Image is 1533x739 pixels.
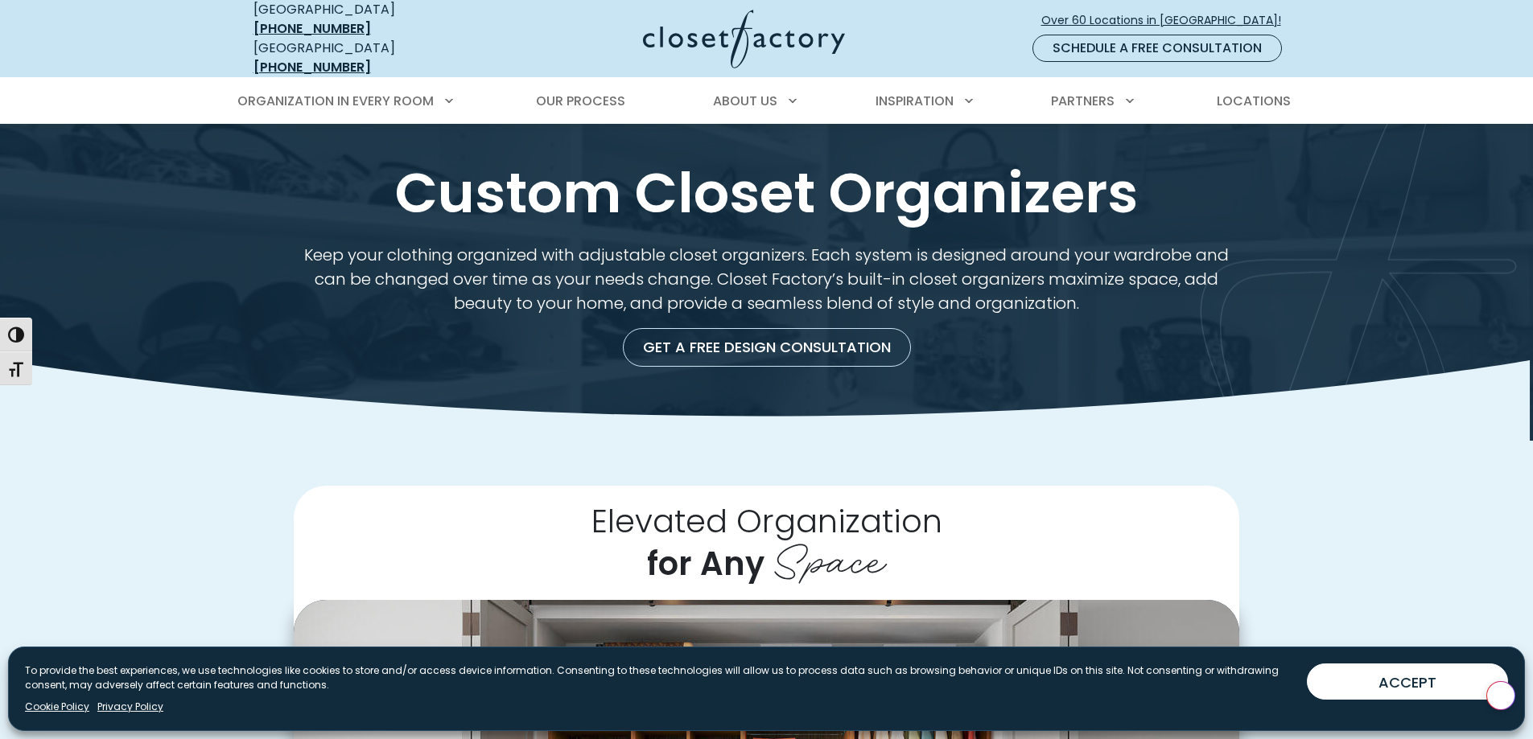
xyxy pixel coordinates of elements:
[591,499,942,544] span: Elevated Organization
[1307,663,1508,700] button: ACCEPT
[25,700,89,714] a: Cookie Policy
[253,58,371,76] a: [PHONE_NUMBER]
[1041,6,1295,35] a: Over 60 Locations in [GEOGRAPHIC_DATA]!
[623,328,911,367] a: Get a Free Design Consultation
[647,541,764,586] span: for Any
[253,39,487,77] div: [GEOGRAPHIC_DATA]
[773,524,887,589] span: Space
[250,162,1284,224] h1: Custom Closet Organizers
[1032,35,1282,62] a: Schedule a Free Consultation
[226,79,1308,124] nav: Primary Menu
[25,663,1294,692] p: To provide the best experiences, we use technologies like cookies to store and/or access device i...
[294,243,1239,315] p: Keep your clothing organized with adjustable closet organizers. Each system is designed around yo...
[536,92,625,110] span: Our Process
[237,92,434,110] span: Organization in Every Room
[713,92,777,110] span: About Us
[253,19,371,38] a: [PHONE_NUMBER]
[1051,92,1115,110] span: Partners
[97,700,163,714] a: Privacy Policy
[1041,12,1294,29] span: Over 60 Locations in [GEOGRAPHIC_DATA]!
[876,92,954,110] span: Inspiration
[643,10,845,68] img: Closet Factory Logo
[1217,92,1291,110] span: Locations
